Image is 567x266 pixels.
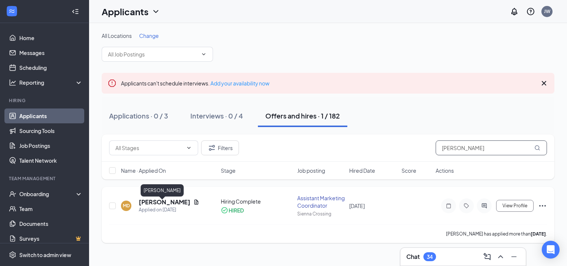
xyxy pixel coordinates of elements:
[462,203,471,209] svg: Tag
[102,32,132,39] span: All Locations
[19,123,83,138] a: Sourcing Tools
[483,252,492,261] svg: ComposeMessage
[544,8,550,14] div: JW
[502,203,527,208] span: View Profile
[19,138,83,153] a: Job Postings
[221,198,292,205] div: Hiring Complete
[139,32,159,39] span: Change
[481,251,493,263] button: ComposeMessage
[19,153,83,168] a: Talent Network
[139,198,190,206] h5: [PERSON_NAME]
[19,45,83,60] a: Messages
[349,202,365,209] span: [DATE]
[509,252,518,261] svg: Minimize
[19,190,76,198] div: Onboarding
[201,140,239,155] button: Filter Filters
[495,251,507,263] button: ChevronUp
[427,254,433,260] div: 34
[210,80,269,87] a: Add your availability now
[402,167,416,174] span: Score
[540,79,548,88] svg: Cross
[542,241,560,259] div: Open Intercom Messenger
[141,184,184,197] div: [PERSON_NAME]
[193,199,199,205] svg: Document
[19,79,83,86] div: Reporting
[496,200,534,212] button: View Profile
[72,8,79,15] svg: Collapse
[229,207,244,214] div: HIRED
[186,145,192,151] svg: ChevronDown
[480,203,489,209] svg: ActiveChat
[297,194,345,209] div: Assistant Marketing Coordinator
[19,216,83,231] a: Documents
[201,51,207,57] svg: ChevronDown
[436,140,547,155] input: Search in offers and hires
[9,190,16,198] svg: UserCheck
[221,207,228,214] svg: CheckmarkCircle
[123,202,130,209] div: MD
[139,206,199,214] div: Applied on [DATE]
[9,251,16,259] svg: Settings
[221,167,236,174] span: Stage
[538,201,547,210] svg: Ellipses
[9,97,81,104] div: Hiring
[297,167,325,174] span: Job posting
[121,80,269,87] span: Applicants can't schedule interviews.
[534,145,540,151] svg: MagnifyingGlass
[510,7,519,16] svg: Notifications
[109,111,168,120] div: Applications · 0 / 3
[19,30,83,45] a: Home
[444,203,453,209] svg: Note
[108,50,198,58] input: All Job Postings
[19,251,71,259] div: Switch to admin view
[19,108,83,123] a: Applicants
[349,167,375,174] span: Hired Date
[207,143,216,152] svg: Filter
[151,7,160,16] svg: ChevronDown
[297,211,345,217] div: Sienna Crossing
[19,201,83,216] a: Team
[406,253,420,261] h3: Chat
[121,167,166,174] span: Name · Applied On
[436,167,454,174] span: Actions
[9,79,16,86] svg: Analysis
[508,251,520,263] button: Minimize
[496,252,505,261] svg: ChevronUp
[190,111,243,120] div: Interviews · 0 / 4
[265,111,340,120] div: Offers and hires · 1 / 182
[531,231,546,237] b: [DATE]
[19,60,83,75] a: Scheduling
[526,7,535,16] svg: QuestionInfo
[102,5,148,18] h1: Applicants
[19,231,83,246] a: SurveysCrown
[8,7,16,15] svg: WorkstreamLogo
[9,175,81,182] div: Team Management
[115,144,183,152] input: All Stages
[108,79,117,88] svg: Error
[446,231,547,237] p: [PERSON_NAME] has applied more than .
